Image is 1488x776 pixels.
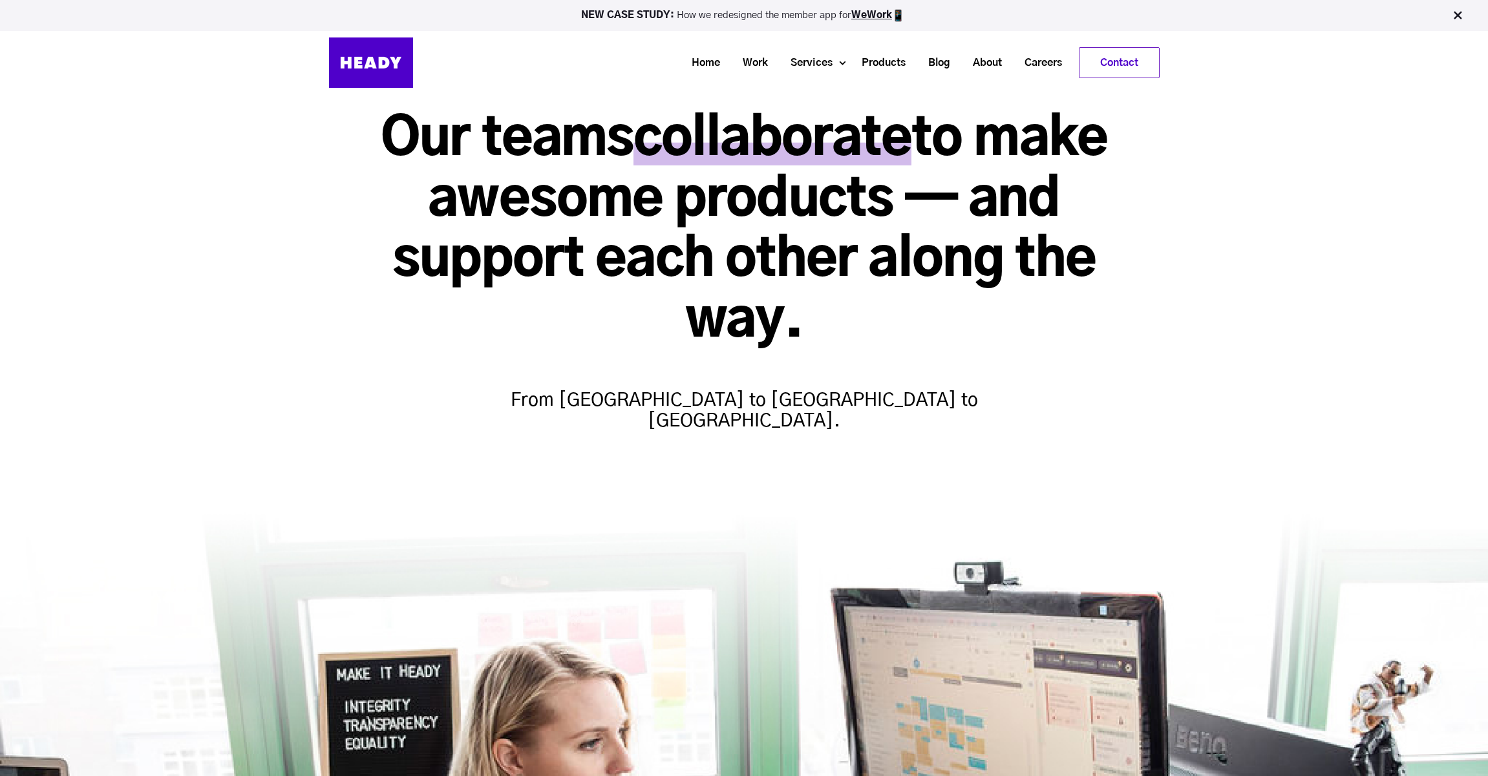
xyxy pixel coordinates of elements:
div: Navigation Menu [426,47,1160,78]
img: Heady_Logo_Web-01 (1) [329,37,413,88]
h1: Our teams to make awesome products — and support each other along the way. [329,110,1160,351]
h4: From [GEOGRAPHIC_DATA] to [GEOGRAPHIC_DATA] to [GEOGRAPHIC_DATA]. [492,364,996,432]
strong: NEW CASE STUDY: [581,10,677,20]
a: Services [774,51,839,75]
img: app emoji [892,9,905,22]
a: Contact [1079,48,1159,78]
a: Careers [1008,51,1068,75]
img: Close Bar [1451,9,1464,22]
a: Work [727,51,774,75]
a: Products [845,51,912,75]
a: Blog [912,51,957,75]
p: How we redesigned the member app for [6,9,1482,22]
span: collaborate [633,114,911,165]
a: WeWork [851,10,892,20]
a: Home [675,51,727,75]
a: About [957,51,1008,75]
